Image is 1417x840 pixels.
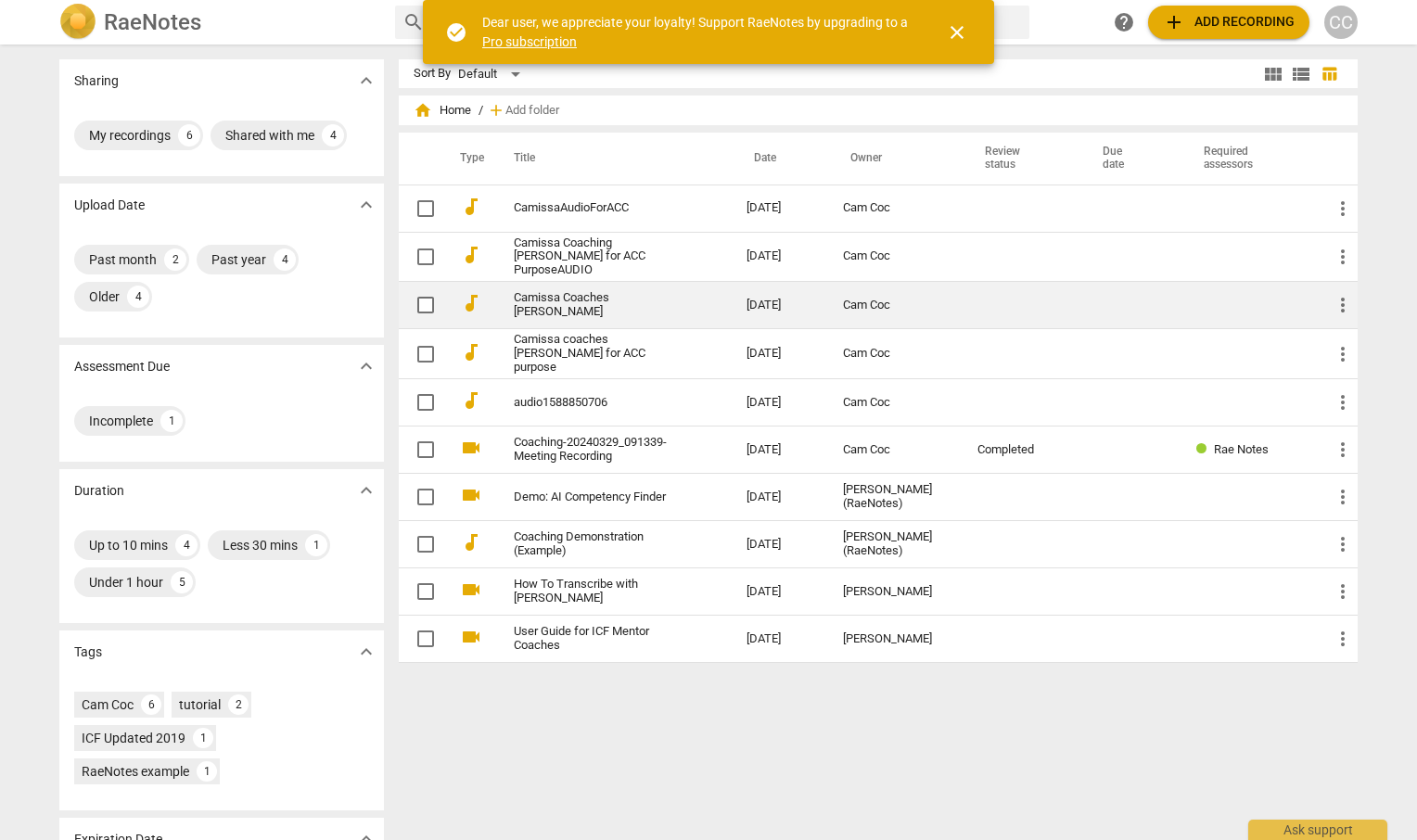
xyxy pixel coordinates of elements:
a: Coaching Demonstration (Example) [514,530,680,558]
span: home [414,101,432,120]
span: expand_more [355,479,377,502]
span: audiotrack [460,341,482,363]
div: Cam Coc [843,347,948,361]
a: Pro subscription [482,34,577,49]
p: Duration [74,481,124,501]
a: audio1588850706 [514,396,680,410]
span: audiotrack [460,244,482,266]
span: add [487,101,505,120]
td: [DATE] [732,282,828,329]
td: [DATE] [732,329,828,379]
span: expand_more [355,355,377,377]
div: Dear user, we appreciate your loyalty! Support RaeNotes by upgrading to a [482,13,913,51]
th: Due date [1080,133,1181,185]
div: Cam Coc [843,249,948,263]
span: videocam [460,579,482,601]
div: 4 [175,534,198,556]
span: expand_more [355,70,377,92]
div: [PERSON_NAME] [843,632,948,646]
div: Cam Coc [82,695,134,714]
span: table_chart [1321,65,1338,83]
th: Review status [963,133,1080,185]
button: Table view [1315,60,1343,88]
button: Show more [352,352,380,380]
span: audiotrack [460,531,482,554]
div: Cam Coc [843,201,948,215]
div: 4 [322,124,344,146]
span: more_vert [1332,580,1354,603]
span: audiotrack [460,196,482,218]
div: 5 [171,571,193,593]
span: audiotrack [460,292,482,314]
th: Required assessors [1181,133,1317,185]
span: more_vert [1332,343,1354,365]
div: Shared with me [225,126,314,145]
div: Cam Coc [843,443,948,457]
span: more_vert [1332,246,1354,268]
div: Ask support [1248,820,1387,840]
a: Camissa Coaching [PERSON_NAME] for ACC PurposeAUDIO [514,236,680,278]
div: Under 1 hour [89,573,163,592]
span: videocam [460,437,482,459]
span: videocam [460,626,482,648]
h2: RaeNotes [104,9,201,35]
div: Past year [211,250,266,269]
p: Upload Date [74,196,145,215]
button: Show more [352,191,380,219]
span: view_list [1290,63,1312,85]
button: Tile view [1259,60,1287,88]
div: Older [89,287,120,306]
span: help [1113,11,1135,33]
span: more_vert [1332,391,1354,414]
button: Show more [352,638,380,666]
div: Cam Coc [843,299,948,312]
div: 1 [197,761,217,782]
span: close [946,21,968,44]
span: add [1163,11,1185,33]
span: Add recording [1163,11,1295,33]
span: more_vert [1332,197,1354,220]
div: Incomplete [89,412,153,430]
div: Up to 10 mins [89,536,168,554]
div: 1 [160,410,183,432]
button: Show more [352,477,380,504]
button: List view [1287,60,1315,88]
a: LogoRaeNotes [59,4,380,41]
th: Title [491,133,732,185]
a: CamissaAudioForACC [514,201,680,215]
div: 2 [164,248,186,271]
span: Rae Notes [1214,442,1269,456]
div: 2 [228,694,249,715]
span: more_vert [1332,294,1354,316]
th: Date [732,133,828,185]
div: Cam Coc [843,396,948,410]
td: [DATE] [732,521,828,568]
td: [DATE] [732,232,828,282]
div: [PERSON_NAME] (RaeNotes) [843,530,948,558]
div: 6 [178,124,200,146]
div: Completed [977,443,1066,457]
button: CC [1324,6,1358,39]
a: Demo: AI Competency Finder [514,490,680,504]
p: Tags [74,643,102,662]
th: Type [445,133,491,185]
span: expand_more [355,641,377,663]
div: Sort By [414,67,451,81]
a: Camissa Coaches [PERSON_NAME] [514,291,680,319]
div: tutorial [179,695,221,714]
span: audiotrack [460,389,482,412]
td: [DATE] [732,616,828,663]
span: more_vert [1332,486,1354,508]
div: Past month [89,250,157,269]
div: RaeNotes example [82,762,189,781]
div: 1 [193,728,213,748]
p: Assessment Due [74,357,170,376]
img: Logo [59,4,96,41]
td: [DATE] [732,185,828,232]
div: 1 [305,534,327,556]
td: [DATE] [732,426,828,474]
td: [DATE] [732,568,828,616]
div: 4 [274,248,296,271]
span: search [402,11,425,33]
span: view_module [1262,63,1284,85]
